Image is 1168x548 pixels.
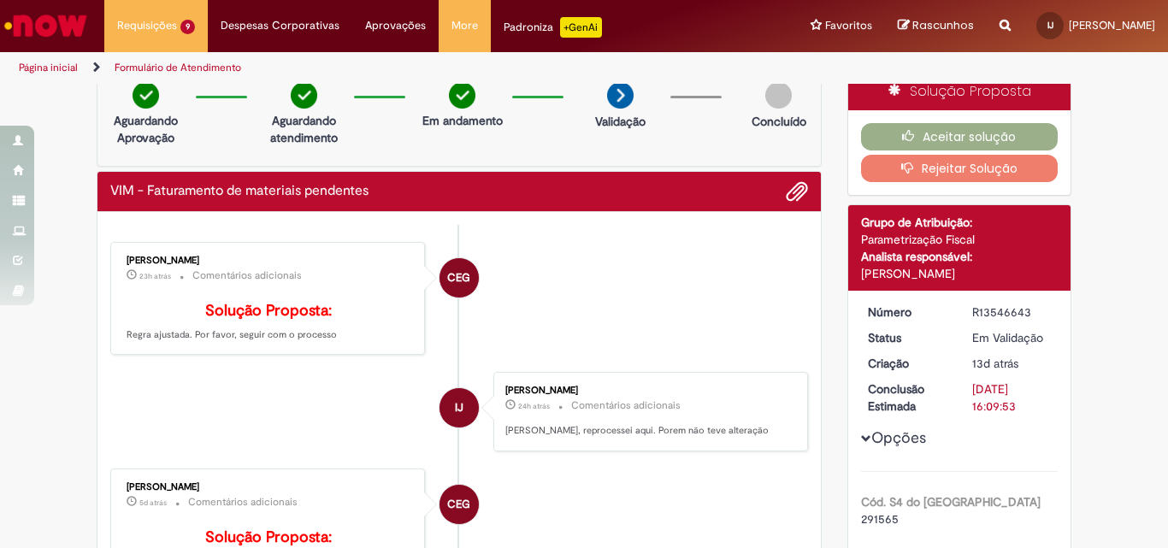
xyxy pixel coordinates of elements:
span: 5d atrás [139,498,167,508]
div: Solução Proposta [848,74,1071,110]
button: Aceitar solução [861,123,1059,150]
small: Comentários adicionais [571,398,681,413]
img: check-circle-green.png [291,82,317,109]
div: Em Validação [972,329,1052,346]
span: 23h atrás [139,271,171,281]
span: Favoritos [825,17,872,34]
div: 18/09/2025 11:23:49 [972,355,1052,372]
span: IJ [1047,20,1053,31]
dt: Status [855,329,960,346]
p: Validação [595,113,646,130]
div: [PERSON_NAME] [127,256,411,266]
img: ServiceNow [2,9,90,43]
div: Isabelly Juventino [439,388,479,427]
div: Analista responsável: [861,248,1059,265]
span: Rascunhos [912,17,974,33]
h2: VIM - Faturamento de materiais pendentes Histórico de tíquete [110,184,369,199]
time: 29/09/2025 15:46:01 [518,401,550,411]
ul: Trilhas de página [13,52,766,84]
span: 9 [180,20,195,34]
span: CEG [447,257,470,298]
img: check-circle-green.png [133,82,159,109]
time: 18/09/2025 11:23:49 [972,356,1018,371]
a: Rascunhos [898,18,974,34]
span: CEG [447,484,470,525]
b: Cód. S4 do [GEOGRAPHIC_DATA] [861,494,1041,510]
div: [PERSON_NAME] [505,386,790,396]
div: [PERSON_NAME] [861,265,1059,282]
button: Rejeitar Solução [861,155,1059,182]
p: Aguardando atendimento [263,112,345,146]
a: Formulário de Atendimento [115,61,241,74]
div: Parametrização Fiscal [861,231,1059,248]
dt: Criação [855,355,960,372]
button: Adicionar anexos [786,180,808,203]
p: Concluído [752,113,806,130]
img: check-circle-green.png [449,82,475,109]
div: Grupo de Atribuição: [861,214,1059,231]
div: Cristiano Eduardo Gomes Fernandes [439,258,479,298]
span: 291565 [861,511,899,527]
a: Página inicial [19,61,78,74]
p: Em andamento [422,112,503,129]
dt: Conclusão Estimada [855,380,960,415]
span: Despesas Corporativas [221,17,339,34]
small: Comentários adicionais [188,495,298,510]
div: Cristiano Eduardo Gomes Fernandes [439,485,479,524]
div: [DATE] 16:09:53 [972,380,1052,415]
div: Padroniza [504,17,602,38]
span: 24h atrás [518,401,550,411]
div: R13546643 [972,303,1052,321]
span: Aprovações [365,17,426,34]
b: Solução Proposta: [205,301,332,321]
img: img-circle-grey.png [765,82,792,109]
img: arrow-next.png [607,82,634,109]
span: IJ [455,387,463,428]
time: 29/09/2025 16:16:38 [139,271,171,281]
p: [PERSON_NAME], reprocessei aqui. Porem não teve alteração [505,424,790,438]
span: More [451,17,478,34]
span: 13d atrás [972,356,1018,371]
p: +GenAi [560,17,602,38]
div: [PERSON_NAME] [127,482,411,492]
time: 25/09/2025 18:27:07 [139,498,167,508]
b: Solução Proposta: [205,527,332,547]
p: Aguardando Aprovação [104,112,187,146]
small: Comentários adicionais [192,268,302,283]
p: Regra ajustada. Por favor, seguir com o processo [127,303,411,342]
span: [PERSON_NAME] [1069,18,1155,32]
dt: Número [855,303,960,321]
span: Requisições [117,17,177,34]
